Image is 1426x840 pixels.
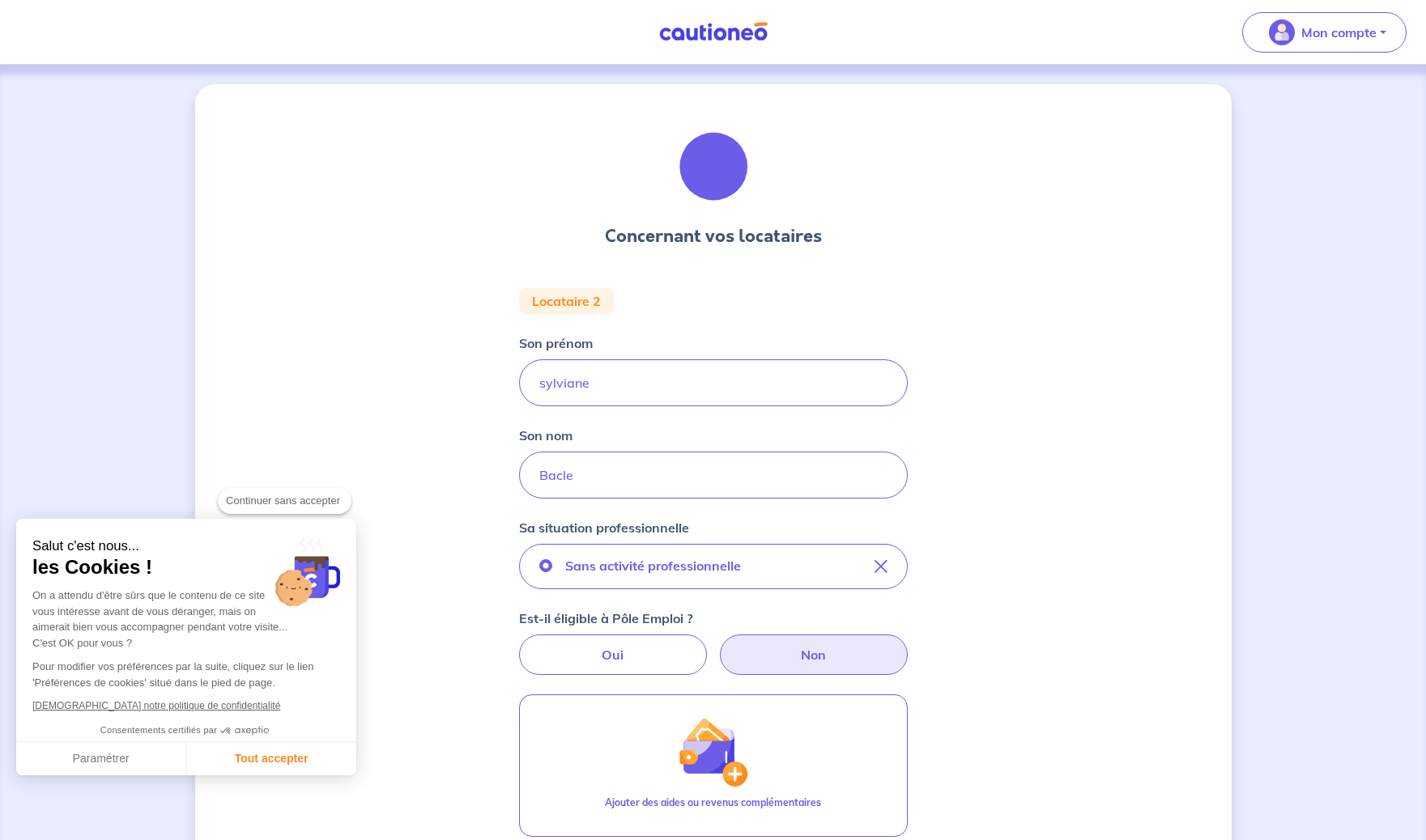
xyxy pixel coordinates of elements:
[519,288,614,314] div: Locataire 2
[220,706,269,755] svg: Axeptio
[519,634,707,675] label: Oui
[519,359,908,406] input: John
[226,493,343,509] span: Continuer sans accepter
[678,717,747,787] img: illu_wallet.svg
[32,700,280,711] a: [DEMOGRAPHIC_DATA] notre politique de confidentialité
[605,223,822,249] h3: Concernant vos locataires
[519,544,908,589] button: Sans activité professionnelle
[32,555,340,579] span: les Cookies !
[519,518,689,537] p: Sa situation professionnelle
[1301,23,1377,42] p: Mon compte
[186,742,356,776] button: Tout accepter
[32,538,340,555] small: Salut c'est nous...
[670,123,757,210] img: illu_tenants.svg
[720,634,908,675] label: Non
[100,726,217,735] span: Consentements certifiés par
[519,694,908,837] button: illu_wallet.svgAjouter des aides ou revenus complémentaires
[32,659,340,690] p: Pour modifier vos préférences par la suite, cliquez sur le lien 'Préférences de cookies' situé da...
[653,22,774,42] img: Cautioneo
[218,488,351,514] button: Continuer sans accepter
[519,426,573,445] p: Son nom
[16,742,186,776] button: Paramétrer
[605,795,821,810] p: Ajouter des aides ou revenus complémentaires
[1269,19,1295,45] img: illu_account_valid_menu.svg
[32,588,340,651] div: On a attendu d'être sûrs que le contenu de ce site vous intéresse avant de vous déranger, mais on...
[1242,12,1407,53] button: illu_account_valid_menu.svgMon compte
[565,556,741,575] p: Sans activité professionnelle
[519,610,692,626] strong: Est-il éligible à Pôle Emploi ?
[519,452,908,498] input: Doe
[519,333,593,353] p: Son prénom
[92,720,280,741] button: Consentements certifiés par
